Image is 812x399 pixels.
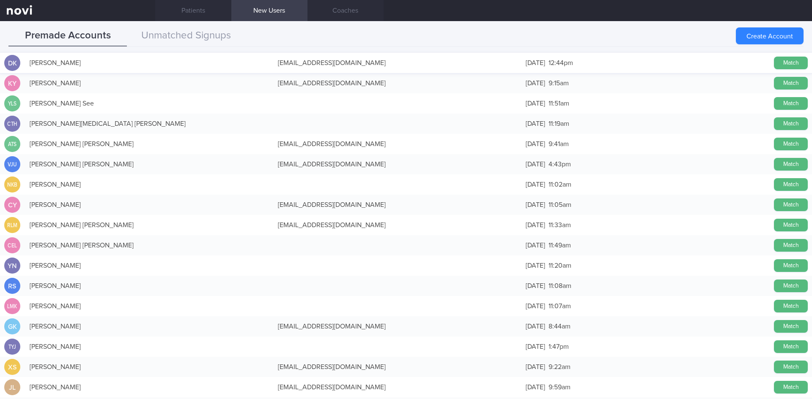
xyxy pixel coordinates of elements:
span: 12:44pm [549,60,573,66]
span: 11:08am [549,282,571,289]
span: [DATE] [526,323,545,330]
div: TYJ [5,339,19,355]
div: [PERSON_NAME] [25,176,274,193]
span: 11:02am [549,181,571,188]
div: [EMAIL_ADDRESS][DOMAIN_NAME] [274,196,522,213]
div: [PERSON_NAME] [25,257,274,274]
span: 11:20am [549,262,571,269]
div: [PERSON_NAME] [PERSON_NAME] [25,156,274,173]
div: [EMAIL_ADDRESS][DOMAIN_NAME] [274,136,522,152]
span: 11:33am [549,222,571,228]
button: Match [774,198,808,211]
button: Match [774,361,808,373]
button: Match [774,320,808,333]
button: Match [774,178,808,191]
div: [PERSON_NAME] [25,358,274,375]
span: [DATE] [526,242,545,249]
div: [EMAIL_ADDRESS][DOMAIN_NAME] [274,54,522,71]
div: [PERSON_NAME] [25,379,274,396]
span: 9:59am [549,384,571,391]
span: 9:15am [549,80,569,87]
button: Match [774,77,808,90]
div: [PERSON_NAME] [25,277,274,294]
div: [PERSON_NAME] [PERSON_NAME] [25,237,274,254]
div: [PERSON_NAME] [25,196,274,213]
div: [EMAIL_ADDRESS][DOMAIN_NAME] [274,318,522,335]
div: Ky [4,75,20,92]
div: YN [4,258,20,274]
span: [DATE] [526,120,545,127]
button: Match [774,219,808,231]
div: GK [4,318,20,335]
div: [PERSON_NAME] [25,75,274,92]
div: [PERSON_NAME] See [25,95,274,112]
button: Premade Accounts [8,25,127,46]
span: [DATE] [526,364,545,370]
div: LMK [5,298,19,315]
div: [EMAIL_ADDRESS][DOMAIN_NAME] [274,379,522,396]
div: CTH [5,116,19,132]
span: [DATE] [526,60,545,66]
div: VJU [5,156,19,173]
span: [DATE] [526,161,545,168]
div: [EMAIL_ADDRESS][DOMAIN_NAME] [274,75,522,92]
div: JL [4,379,20,396]
span: 11:51am [549,100,569,107]
span: 8:44am [549,323,571,330]
div: [PERSON_NAME] [25,54,274,71]
div: [PERSON_NAME] [25,338,274,355]
span: 11:49am [549,242,571,249]
span: [DATE] [526,201,545,208]
div: [EMAIL_ADDRESS][DOMAIN_NAME] [274,217,522,233]
div: [PERSON_NAME] [25,298,274,315]
span: 9:22am [549,364,571,370]
span: 11:05am [549,201,571,208]
button: Match [774,117,808,130]
div: [PERSON_NAME] [PERSON_NAME] [25,136,274,152]
div: ATS [5,136,19,152]
div: [EMAIL_ADDRESS][DOMAIN_NAME] [274,156,522,173]
button: Match [774,280,808,292]
span: [DATE] [526,80,545,87]
div: DK [4,55,20,71]
button: Unmatched Signups [127,25,245,46]
div: CEL [5,237,19,254]
span: 11:19am [549,120,569,127]
div: [PERSON_NAME] [25,318,274,335]
div: RS [4,278,20,294]
button: Match [774,138,808,150]
span: [DATE] [526,303,545,309]
span: [DATE] [526,181,545,188]
button: Match [774,340,808,353]
div: YLS [5,95,19,112]
span: [DATE] [526,222,545,228]
span: 9:41am [549,141,569,147]
div: RLM [5,217,19,233]
button: Match [774,57,808,69]
span: [DATE] [526,262,545,269]
span: [DATE] [526,343,545,350]
div: XS [4,359,20,375]
div: CY [4,197,20,213]
div: [PERSON_NAME][MEDICAL_DATA] [PERSON_NAME] [25,115,274,132]
button: Match [774,259,808,272]
span: [DATE] [526,100,545,107]
button: Match [774,97,808,110]
button: Match [774,239,808,252]
span: [DATE] [526,282,545,289]
button: Create Account [736,27,804,44]
div: [EMAIL_ADDRESS][DOMAIN_NAME] [274,358,522,375]
button: Match [774,158,808,171]
button: Match [774,381,808,394]
button: Match [774,300,808,312]
div: NKB [5,176,19,193]
span: 4:43pm [549,161,571,168]
span: [DATE] [526,384,545,391]
span: 11:07am [549,303,571,309]
span: 1:47pm [549,343,569,350]
span: [DATE] [526,141,545,147]
div: [PERSON_NAME] [PERSON_NAME] [25,217,274,233]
